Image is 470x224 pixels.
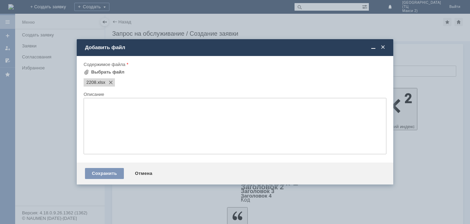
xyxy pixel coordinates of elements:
span: 2208.xlsx [86,80,96,85]
div: Добрый вечер, прошу удалить отложенные чеки в файле, спасибо. [3,3,100,14]
span: Закрыть [380,44,386,51]
div: Добавить файл [85,44,386,51]
div: Содержимое файла [84,62,385,67]
span: Свернуть (Ctrl + M) [370,44,377,51]
span: 2208.xlsx [96,80,105,85]
div: Выбрать файл [91,69,125,75]
div: Описание [84,92,385,97]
